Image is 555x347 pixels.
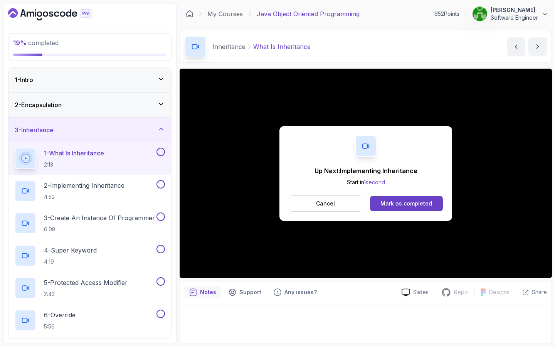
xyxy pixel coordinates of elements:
[316,200,335,207] p: Cancel
[507,37,525,56] button: previous content
[44,246,97,255] p: 4 - Super Keyword
[44,148,104,158] p: 1 - What Is Inheritance
[224,286,266,298] button: Support button
[15,148,165,169] button: 1-What Is Inheritance2:13
[180,69,552,278] iframe: 1 - What is Inheritance
[257,9,360,19] p: Java Object Oriented Programming
[8,118,171,142] button: 3-Inheritance
[454,288,468,296] p: Repo
[473,7,487,21] img: user profile image
[15,212,165,234] button: 3-Create An Instance Of Programmer6:08
[8,8,110,20] a: Dashboard
[13,39,27,47] span: 19 %
[314,166,417,175] p: Up Next: Implementing Inheritance
[44,258,97,266] p: 4:19
[186,10,193,18] a: Dashboard
[44,290,128,298] p: 2:43
[44,310,76,320] p: 6 - Override
[15,310,165,331] button: 6-Override5:56
[413,288,429,296] p: Slides
[314,179,417,186] p: Start in
[528,37,547,56] button: next content
[15,100,62,109] h3: 2 - Encapsulation
[44,193,124,201] p: 4:52
[284,288,317,296] p: Any issues?
[269,286,321,298] button: Feedback button
[239,288,261,296] p: Support
[532,288,547,296] p: Share
[13,39,59,47] span: completed
[15,180,165,202] button: 2-Implementing Inheritance4:52
[207,9,243,19] a: My Courses
[516,288,547,296] button: Share
[489,288,510,296] p: Designs
[44,213,155,222] p: 3 - Create An Instance Of Programmer
[44,181,124,190] p: 2 - Implementing Inheritance
[491,14,538,22] p: Software Engineer
[44,278,128,287] p: 5 - Protected Access Modifier
[44,161,104,168] p: 2:13
[15,125,54,135] h3: 3 - Inheritance
[434,10,459,18] p: 652 Points
[15,245,165,266] button: 4-Super Keyword4:19
[364,179,385,185] span: 1 second
[185,286,221,298] button: notes button
[15,277,165,299] button: 5-Protected Access Modifier2:43
[289,195,362,212] button: Cancel
[200,288,216,296] p: Notes
[212,42,246,51] p: Inheritance
[370,196,443,211] button: Mark as completed
[8,93,171,117] button: 2-Encapsulation
[395,288,435,296] a: Slides
[15,75,33,84] h3: 1 - Intro
[380,200,432,207] div: Mark as completed
[472,6,549,22] button: user profile image[PERSON_NAME]Software Engineer
[44,323,76,330] p: 5:56
[8,67,171,92] button: 1-Intro
[44,226,155,233] p: 6:08
[491,6,538,14] p: [PERSON_NAME]
[253,42,311,51] p: What Is Inheritance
